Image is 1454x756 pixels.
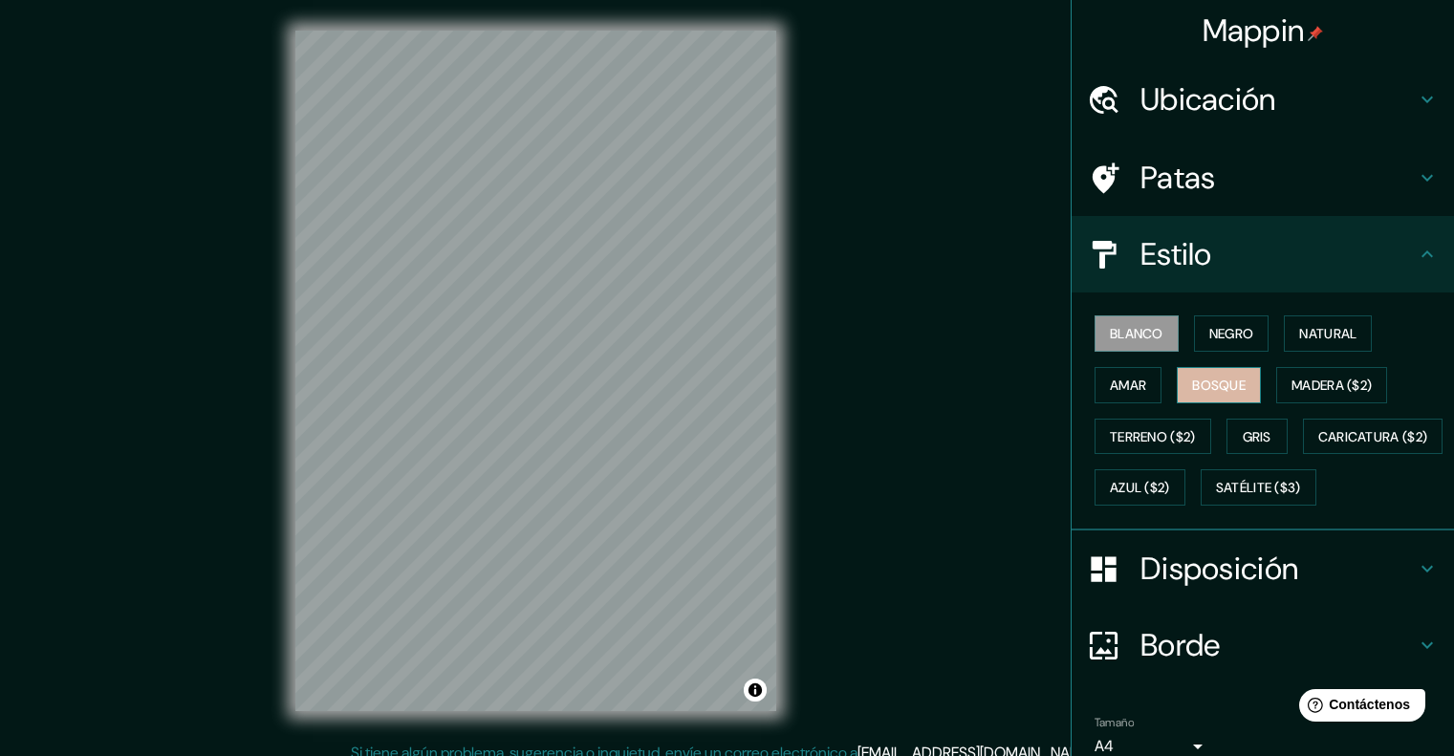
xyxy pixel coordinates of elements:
img: pin-icon.png [1308,26,1323,41]
font: Amar [1110,377,1146,394]
canvas: Mapa [295,31,776,711]
button: Blanco [1095,315,1179,352]
font: Azul ($2) [1110,480,1170,497]
font: Caricatura ($2) [1318,428,1428,445]
button: Madera ($2) [1276,367,1387,403]
font: Tamaño [1095,715,1134,730]
font: Ubicación [1140,79,1276,119]
font: Gris [1243,428,1271,445]
button: Activar o desactivar atribución [744,679,767,702]
font: Natural [1299,325,1356,342]
font: Patas [1140,158,1216,198]
font: Disposición [1140,549,1298,589]
font: Estilo [1140,234,1212,274]
button: Negro [1194,315,1270,352]
button: Gris [1226,419,1288,455]
button: Caricatura ($2) [1303,419,1443,455]
button: Satélite ($3) [1201,469,1316,506]
iframe: Lanzador de widgets de ayuda [1284,681,1433,735]
button: Terreno ($2) [1095,419,1211,455]
button: Natural [1284,315,1372,352]
font: Terreno ($2) [1110,428,1196,445]
button: Bosque [1177,367,1261,403]
div: Patas [1072,140,1454,216]
div: Disposición [1072,530,1454,607]
font: A4 [1095,736,1114,756]
div: Borde [1072,607,1454,683]
font: Blanco [1110,325,1163,342]
button: Amar [1095,367,1161,403]
font: Borde [1140,625,1221,665]
div: Estilo [1072,216,1454,292]
font: Satélite ($3) [1216,480,1301,497]
font: Mappin [1203,11,1305,51]
font: Negro [1209,325,1254,342]
font: Madera ($2) [1291,377,1372,394]
div: Ubicación [1072,61,1454,138]
font: Bosque [1192,377,1246,394]
button: Azul ($2) [1095,469,1185,506]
